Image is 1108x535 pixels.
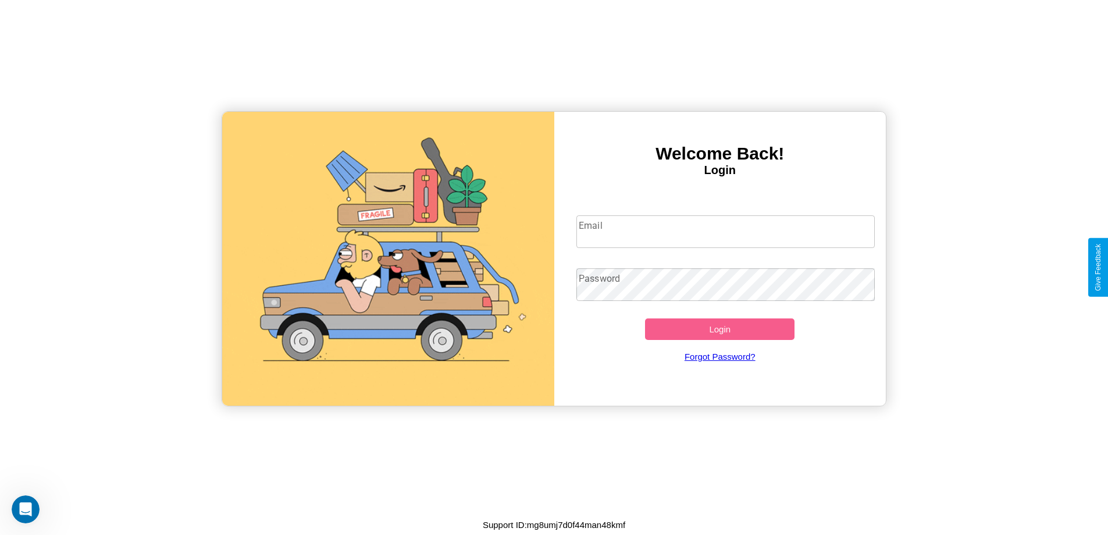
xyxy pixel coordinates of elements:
button: Login [645,318,795,340]
h3: Welcome Back! [554,144,886,164]
div: Give Feedback [1094,244,1102,291]
iframe: Intercom live chat [12,495,40,523]
p: Support ID: mg8umj7d0f44man48kmf [483,517,625,533]
img: gif [222,112,554,406]
a: Forgot Password? [571,340,869,373]
h4: Login [554,164,886,177]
